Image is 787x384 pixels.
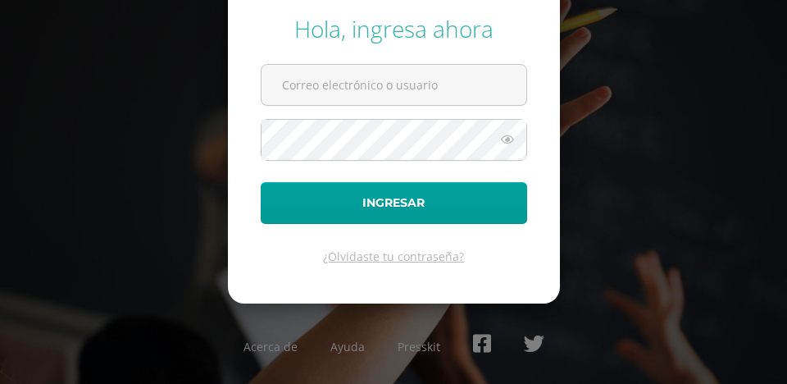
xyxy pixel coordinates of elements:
[398,339,440,354] a: Presskit
[330,339,365,354] a: Ayuda
[323,249,464,264] a: ¿Olvidaste tu contraseña?
[261,13,527,44] div: Hola, ingresa ahora
[243,339,298,354] a: Acerca de
[262,65,526,105] input: Correo electrónico o usuario
[261,182,527,224] button: Ingresar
